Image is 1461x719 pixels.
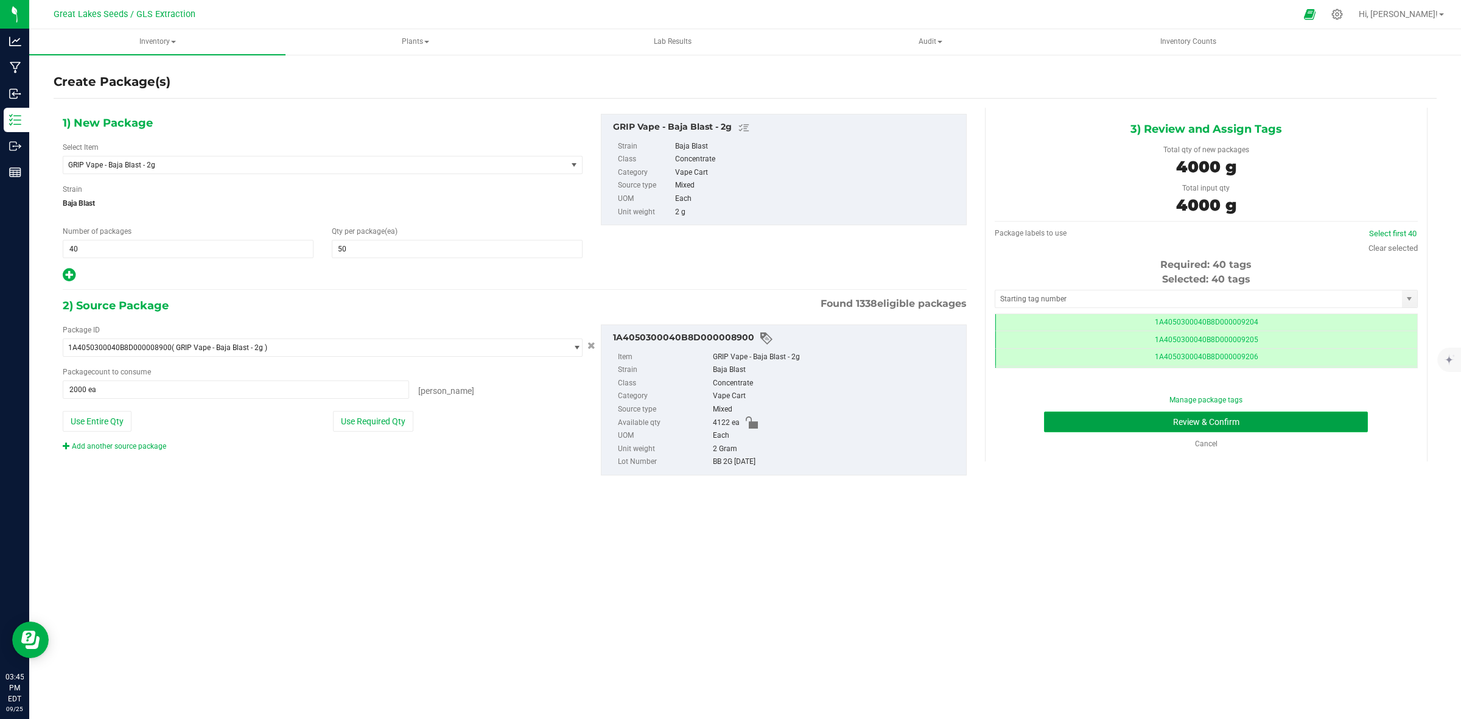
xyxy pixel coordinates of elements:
button: Use Entire Qty [63,411,131,432]
span: 1338 [856,298,877,309]
div: Baja Blast [675,140,960,153]
inline-svg: Reports [9,166,21,178]
span: Selected: 40 tags [1162,273,1250,285]
div: GRIP Vape - Baja Blast - 2g [613,121,960,135]
a: Select first 40 [1369,229,1417,238]
span: (ea) [385,227,398,236]
label: Strain [618,363,711,377]
p: 09/25 [5,704,24,714]
span: Baja Blast [63,194,583,212]
a: Lab Results [545,29,801,55]
span: 4000 g [1176,195,1236,215]
span: ( GRIP Vape - Baja Blast - 2g ) [172,343,267,352]
span: select [1402,290,1417,307]
inline-svg: Manufacturing [9,61,21,74]
div: 2 g [675,206,960,219]
div: BB 2G [DATE] [713,455,959,469]
span: Package to consume [63,368,151,376]
a: Inventory Counts [1060,29,1316,55]
label: Class [618,153,673,166]
label: Item [618,351,711,364]
label: Source type [618,403,711,416]
span: Plants [287,30,542,54]
span: GRIP Vape - Baja Blast - 2g [68,161,542,169]
iframe: Resource center [12,622,49,658]
span: Total qty of new packages [1163,146,1249,154]
div: GRIP Vape - Baja Blast - 2g [713,351,959,364]
div: Concentrate [675,153,960,166]
input: 40 [63,240,313,258]
input: 2000 ea [63,381,408,398]
button: Use Required Qty [333,411,413,432]
label: Select Item [63,142,99,153]
a: Plants [287,29,543,55]
inline-svg: Inventory [9,114,21,126]
span: 1A4050300040B8D000008900 [68,343,172,352]
span: 4122 ea [713,416,740,430]
span: [PERSON_NAME] [418,386,474,396]
a: Cancel [1195,440,1217,448]
a: Clear selected [1368,244,1418,253]
label: Class [618,377,711,390]
inline-svg: Analytics [9,35,21,47]
span: Number of packages [63,227,131,236]
label: Unit weight [618,443,711,456]
a: Manage package tags [1169,396,1242,404]
span: Qty per package [332,227,398,236]
span: 2) Source Package [63,296,169,315]
div: 2 Gram [713,443,959,456]
span: Package labels to use [995,229,1067,237]
label: Category [618,390,711,403]
span: 1) New Package [63,114,153,132]
div: Vape Cart [675,166,960,180]
span: Total input qty [1182,184,1230,192]
span: Add new output [63,273,75,282]
span: select [566,156,581,174]
a: Audit [802,29,1059,55]
label: UOM [618,192,673,206]
div: Baja Blast [713,363,959,377]
inline-svg: Inbound [9,88,21,100]
span: Package ID [63,326,100,334]
div: Mixed [713,403,959,416]
span: Great Lakes Seeds / GLS Extraction [54,9,195,19]
button: Review & Confirm [1044,412,1368,432]
input: Starting tag number [995,290,1402,307]
p: 03:45 PM EDT [5,672,24,704]
span: select [566,339,581,356]
h4: Create Package(s) [54,73,170,91]
span: Hi, [PERSON_NAME]! [1359,9,1438,19]
span: Lab Results [637,37,708,47]
span: 1A4050300040B8D000009205 [1155,335,1258,344]
inline-svg: Outbound [9,140,21,152]
label: Unit weight [618,206,673,219]
span: 1A4050300040B8D000009204 [1155,318,1258,326]
button: Cancel button [584,337,599,355]
label: Strain [63,184,82,195]
div: Vape Cart [713,390,959,403]
span: 1A4050300040B8D000009206 [1155,352,1258,361]
div: Each [675,192,960,206]
label: Source type [618,179,673,192]
div: Each [713,429,959,443]
span: Audit [803,30,1058,54]
span: Found eligible packages [821,296,967,311]
div: 1A4050300040B8D000008900 [613,331,960,346]
div: Manage settings [1330,9,1345,20]
label: Strain [618,140,673,153]
div: Mixed [675,179,960,192]
input: 50 [332,240,582,258]
label: UOM [618,429,711,443]
label: Available qty [618,416,711,430]
a: Add another source package [63,442,166,451]
span: Inventory Counts [1144,37,1233,47]
span: 4000 g [1176,157,1236,177]
span: count [91,368,110,376]
span: Open Ecommerce Menu [1296,2,1323,26]
span: Required: 40 tags [1160,259,1252,270]
span: 3) Review and Assign Tags [1130,120,1282,138]
label: Lot Number [618,455,711,469]
div: Concentrate [713,377,959,390]
a: Inventory [29,29,286,55]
